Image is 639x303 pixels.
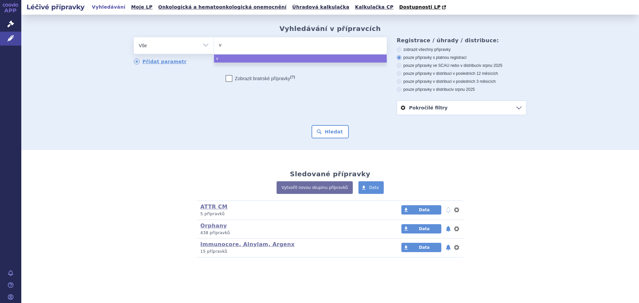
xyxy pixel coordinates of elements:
[397,87,527,92] label: pouze přípravky v distribuci
[200,223,227,229] a: Orphany
[200,204,228,210] a: ATTR CM
[369,185,379,190] span: Data
[200,241,295,247] a: Immunocore, Alnylam, Argenx
[397,37,527,44] h3: Registrace / úhrady / distribuce:
[277,181,353,194] a: Vytvořit novou skupinu přípravků
[21,2,90,12] h2: Léčivé přípravky
[445,206,452,214] button: notifikace
[397,63,527,68] label: pouze přípravky ve SCAU nebo v distribuci
[397,3,449,12] a: Dostupnosti LP
[134,59,187,65] a: Přidat parametr
[200,212,225,216] span: 5 přípravků
[214,55,387,63] li: v
[290,3,351,12] a: Úhradová kalkulačka
[290,75,295,79] abbr: (?)
[445,243,452,251] button: notifikace
[419,245,430,250] span: Data
[90,3,127,12] a: Vyhledávání
[401,224,441,233] a: Data
[419,227,430,231] span: Data
[200,230,230,235] span: 438 přípravků
[226,75,295,82] label: Zobrazit bratrské přípravky
[312,125,349,138] button: Hledat
[280,25,381,33] h2: Vyhledávání v přípravcích
[401,243,441,252] a: Data
[419,208,430,212] span: Data
[397,79,527,84] label: pouze přípravky v distribuci v posledních 3 měsících
[156,3,289,12] a: Onkologická a hematoonkologická onemocnění
[358,181,384,194] a: Data
[453,206,460,214] button: nastavení
[200,249,227,254] span: 15 přípravků
[452,87,475,92] span: v srpnu 2025
[397,47,527,52] label: zobrazit všechny přípravky
[290,170,370,178] h2: Sledované přípravky
[453,243,460,251] button: nastavení
[445,225,452,233] button: notifikace
[353,3,396,12] a: Kalkulačka CP
[397,71,527,76] label: pouze přípravky v distribuci v posledních 12 měsících
[397,55,527,60] label: pouze přípravky s platnou registrací
[479,63,502,68] span: v srpnu 2025
[129,3,154,12] a: Moje LP
[399,4,441,10] span: Dostupnosti LP
[401,205,441,215] a: Data
[453,225,460,233] button: nastavení
[397,101,526,115] a: Pokročilé filtry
